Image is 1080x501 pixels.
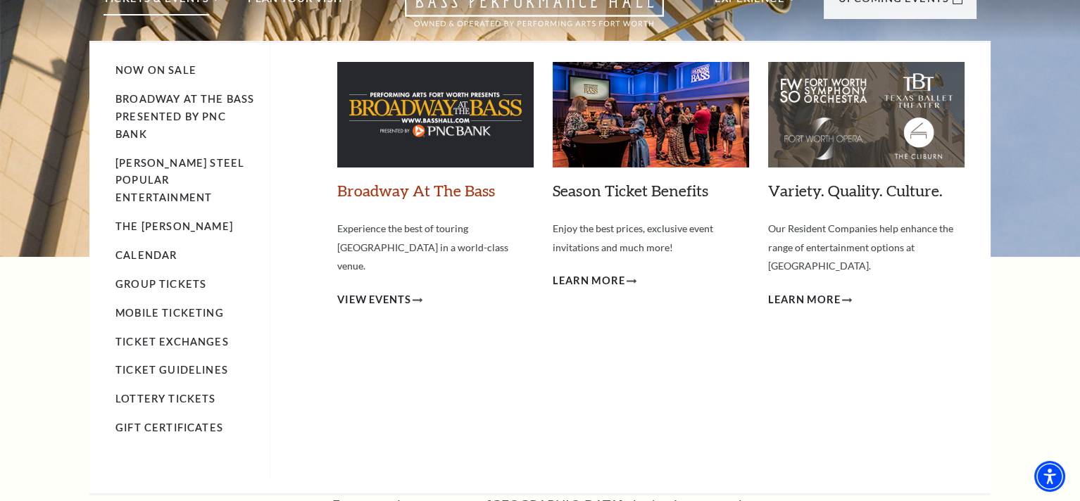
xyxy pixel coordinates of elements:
[337,291,422,309] a: View Events
[115,364,228,376] a: Ticket Guidelines
[337,181,495,200] a: Broadway At The Bass
[553,62,749,167] img: benefits_mega-nav_279x150.jpg
[115,421,223,433] a: Gift Certificates
[768,291,841,309] span: Learn More
[768,291,852,309] a: Learn More Variety. Quality. Culture.
[115,93,254,140] a: Broadway At The Bass presented by PNC Bank
[337,291,411,309] span: View Events
[553,181,708,200] a: Season Ticket Benefits
[115,336,229,348] a: Ticket Exchanges
[1034,461,1065,492] div: Accessibility Menu
[115,64,196,76] a: Now On Sale
[553,272,636,290] a: Learn More Season Ticket Benefits
[553,272,625,290] span: Learn More
[768,181,943,200] a: Variety. Quality. Culture.
[337,220,534,276] p: Experience the best of touring [GEOGRAPHIC_DATA] in a world-class venue.
[768,62,965,167] img: 11121_resco_mega-nav-individual-block_279x150.jpg
[115,393,216,405] a: Lottery Tickets
[553,220,749,257] p: Enjoy the best prices, exclusive event invitations and much more!
[115,157,244,204] a: [PERSON_NAME] Steel Popular Entertainment
[115,307,224,319] a: Mobile Ticketing
[768,220,965,276] p: Our Resident Companies help enhance the range of entertainment options at [GEOGRAPHIC_DATA].
[115,278,206,290] a: Group Tickets
[115,249,177,261] a: Calendar
[115,220,233,232] a: The [PERSON_NAME]
[337,62,534,167] img: batb-meganav-279x150.jpg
